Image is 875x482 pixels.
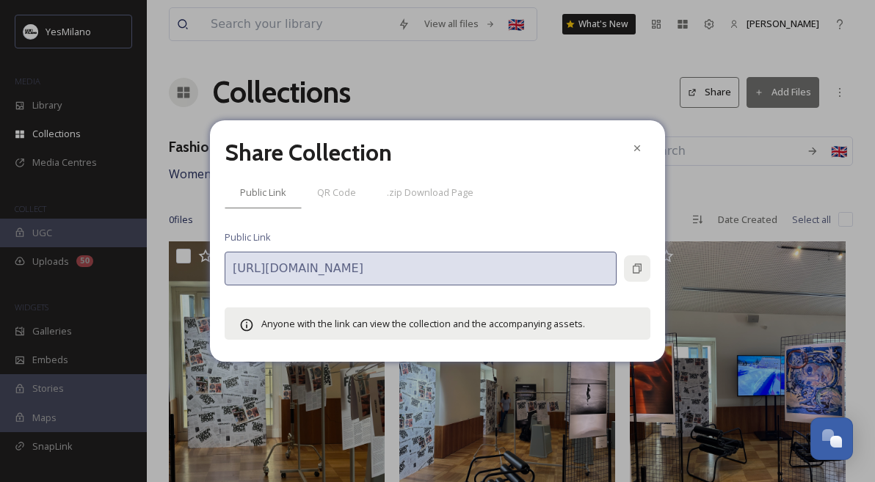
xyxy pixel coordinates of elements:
[261,317,585,330] span: Anyone with the link can view the collection and the accompanying assets.
[387,186,473,200] span: .zip Download Page
[240,186,286,200] span: Public Link
[225,135,392,170] h2: Share Collection
[225,230,271,244] span: Public Link
[810,417,853,460] button: Open Chat
[317,186,356,200] span: QR Code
